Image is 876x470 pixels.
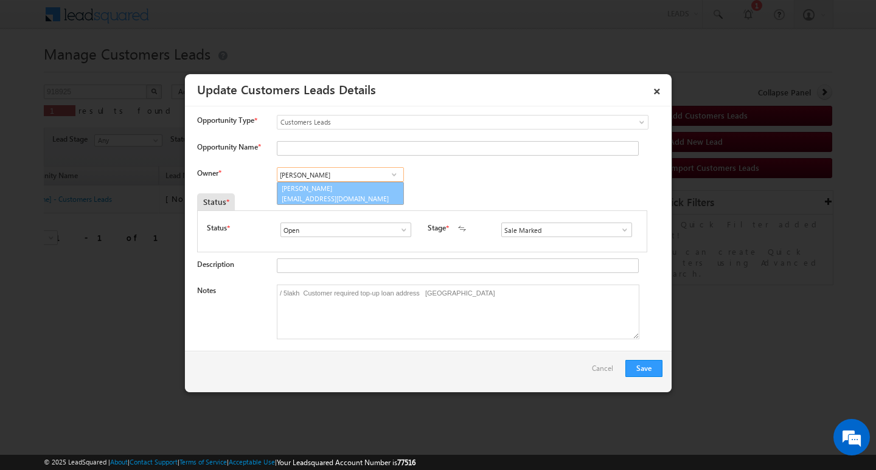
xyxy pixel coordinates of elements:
a: Customers Leads [277,115,648,130]
a: × [647,78,667,100]
label: Owner [197,168,221,178]
textarea: Type your message and hit 'Enter' [16,112,222,364]
span: Customers Leads [277,117,599,128]
span: 77516 [397,458,415,467]
a: Acceptable Use [229,458,275,466]
input: Type to Search [501,223,632,237]
div: Status [197,193,235,210]
div: Chat with us now [63,64,204,80]
img: d_60004797649_company_0_60004797649 [21,64,51,80]
span: Opportunity Type [197,115,254,126]
a: Cancel [592,360,619,383]
a: Update Customers Leads Details [197,80,376,97]
button: Save [625,360,662,377]
a: About [110,458,128,466]
input: Type to Search [280,223,411,237]
label: Opportunity Name [197,142,260,151]
a: Contact Support [130,458,178,466]
a: Show All Items [393,224,408,236]
em: Start Chat [165,375,221,391]
label: Status [207,223,227,233]
a: Terms of Service [179,458,227,466]
label: Stage [428,223,446,233]
div: Minimize live chat window [200,6,229,35]
span: © 2025 LeadSquared | | | | | [44,457,415,468]
a: Show All Items [386,168,401,181]
a: Show All Items [614,224,629,236]
span: Your Leadsquared Account Number is [277,458,415,467]
a: [PERSON_NAME] [277,182,404,205]
input: Type to Search [277,167,404,182]
label: Notes [197,286,216,295]
span: [EMAIL_ADDRESS][DOMAIN_NAME] [282,194,391,203]
label: Description [197,260,234,269]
